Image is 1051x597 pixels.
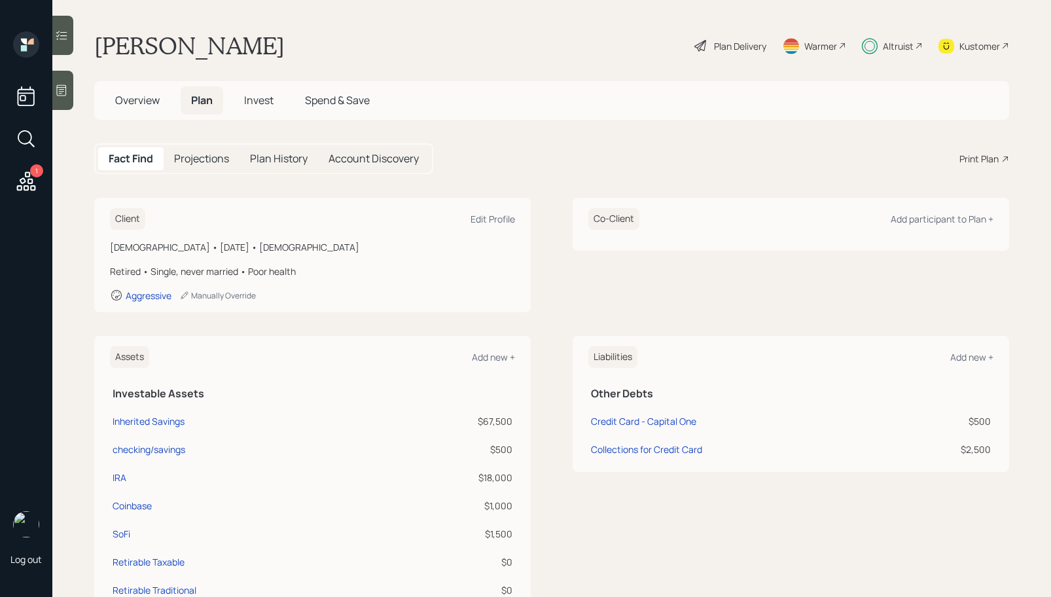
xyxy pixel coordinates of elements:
[588,346,637,368] h6: Liabilities
[94,31,285,60] h1: [PERSON_NAME]
[959,39,1000,53] div: Kustomer
[191,93,213,107] span: Plan
[392,471,512,484] div: $18,000
[883,39,914,53] div: Altruist
[305,93,370,107] span: Spend & Save
[959,152,999,166] div: Print Plan
[126,289,171,302] div: Aggressive
[113,443,185,456] div: checking/savings
[174,153,229,165] h5: Projections
[392,443,512,456] div: $500
[110,208,145,230] h6: Client
[891,213,993,225] div: Add participant to Plan +
[472,351,515,363] div: Add new +
[392,555,512,569] div: $0
[109,153,153,165] h5: Fact Find
[804,39,837,53] div: Warmer
[113,471,126,484] div: IRA
[392,414,512,428] div: $67,500
[113,583,196,597] div: Retirable Traditional
[902,443,991,456] div: $2,500
[591,388,991,400] h5: Other Debts
[113,414,185,428] div: Inherited Savings
[250,153,308,165] h5: Plan History
[30,164,43,177] div: 1
[10,553,42,566] div: Log out
[392,527,512,541] div: $1,500
[902,414,991,428] div: $500
[591,414,696,428] div: Credit Card - Capital One
[244,93,274,107] span: Invest
[110,240,515,254] div: [DEMOGRAPHIC_DATA] • [DATE] • [DEMOGRAPHIC_DATA]
[591,443,702,456] div: Collections for Credit Card
[115,93,160,107] span: Overview
[110,264,515,278] div: Retired • Single, never married • Poor health
[110,346,149,368] h6: Assets
[329,153,419,165] h5: Account Discovery
[392,583,512,597] div: $0
[471,213,515,225] div: Edit Profile
[113,527,130,541] div: SoFi
[179,290,256,301] div: Manually Override
[714,39,766,53] div: Plan Delivery
[13,511,39,537] img: aleksandra-headshot.png
[950,351,993,363] div: Add new +
[588,208,639,230] h6: Co-Client
[113,499,152,513] div: Coinbase
[113,388,512,400] h5: Investable Assets
[392,499,512,513] div: $1,000
[113,555,185,569] div: Retirable Taxable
